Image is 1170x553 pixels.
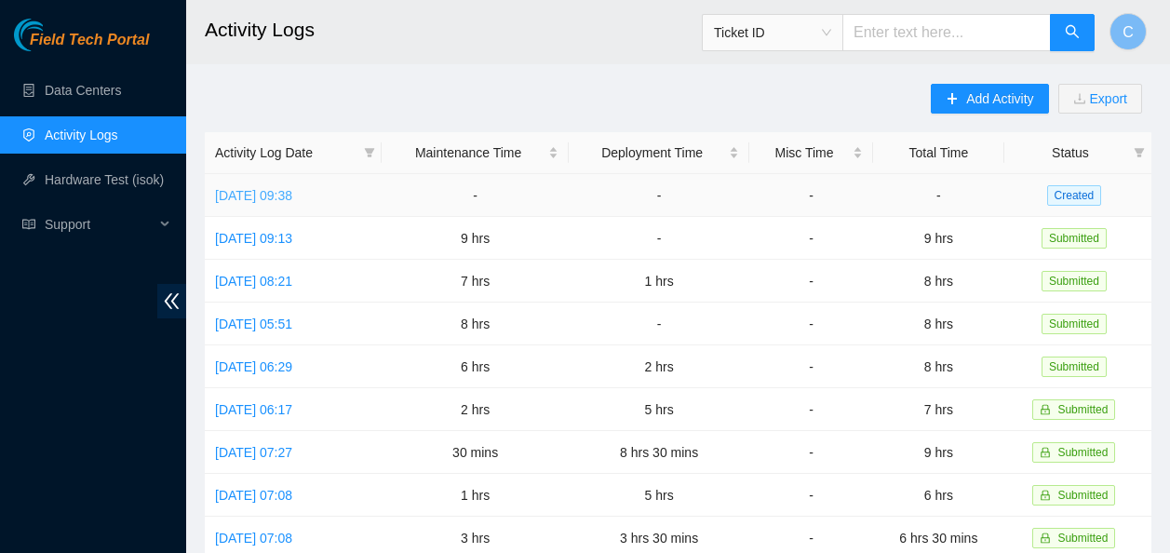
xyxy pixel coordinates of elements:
a: [DATE] 05:51 [215,317,292,331]
td: - [749,431,873,474]
a: Akamai TechnologiesField Tech Portal [14,34,149,58]
td: 8 hrs [873,345,1004,388]
td: 9 hrs [382,217,569,260]
span: Submitted [1057,532,1108,545]
td: - [569,303,749,345]
a: [DATE] 07:08 [215,488,292,503]
td: - [569,174,749,217]
span: double-left [157,284,186,318]
td: - [569,217,749,260]
td: 8 hrs [382,303,569,345]
span: Submitted [1057,446,1108,459]
td: 7 hrs [382,260,569,303]
span: Submitted [1057,403,1108,416]
td: 5 hrs [569,474,749,517]
td: 7 hrs [873,388,1004,431]
td: - [749,345,873,388]
td: 8 hrs 30 mins [569,431,749,474]
a: [DATE] 06:29 [215,359,292,374]
td: 2 hrs [382,388,569,431]
a: [DATE] 08:21 [215,274,292,289]
td: 1 hrs [569,260,749,303]
span: C [1123,20,1134,44]
a: [DATE] 09:38 [215,188,292,203]
a: [DATE] 09:13 [215,231,292,246]
a: Activity Logs [45,128,118,142]
span: Submitted [1042,314,1107,334]
td: 30 mins [382,431,569,474]
span: Submitted [1042,357,1107,377]
span: filter [364,147,375,158]
td: 8 hrs [873,260,1004,303]
button: search [1050,14,1095,51]
button: plusAdd Activity [931,84,1048,114]
td: 6 hrs [382,345,569,388]
td: 9 hrs [873,431,1004,474]
input: Enter text here... [842,14,1051,51]
span: lock [1040,404,1051,415]
td: 1 hrs [382,474,569,517]
td: - [873,174,1004,217]
span: Add Activity [966,88,1033,109]
span: Activity Log Date [215,142,356,163]
a: [DATE] 07:27 [215,445,292,460]
span: Support [45,206,155,243]
span: Field Tech Portal [30,32,149,49]
span: search [1065,24,1080,42]
td: - [749,174,873,217]
a: Hardware Test (isok) [45,172,164,187]
span: filter [1134,147,1145,158]
span: read [22,218,35,231]
span: lock [1040,490,1051,501]
td: 6 hrs [873,474,1004,517]
td: 2 hrs [569,345,749,388]
span: lock [1040,533,1051,544]
a: Data Centers [45,83,121,98]
span: filter [360,139,379,167]
img: Akamai Technologies [14,19,94,51]
td: 5 hrs [569,388,749,431]
button: downloadExport [1058,84,1142,114]
td: - [382,174,569,217]
span: filter [1130,139,1149,167]
td: 8 hrs [873,303,1004,345]
td: - [749,217,873,260]
td: - [749,260,873,303]
td: - [749,474,873,517]
span: Status [1015,142,1126,163]
td: - [749,303,873,345]
td: - [749,388,873,431]
span: Submitted [1042,228,1107,249]
td: 9 hrs [873,217,1004,260]
span: plus [946,92,959,107]
span: Created [1047,185,1102,206]
th: Total Time [873,132,1004,174]
button: C [1109,13,1147,50]
a: [DATE] 06:17 [215,402,292,417]
span: Ticket ID [714,19,831,47]
span: lock [1040,447,1051,458]
span: Submitted [1042,271,1107,291]
a: [DATE] 07:08 [215,531,292,546]
span: Submitted [1057,489,1108,502]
